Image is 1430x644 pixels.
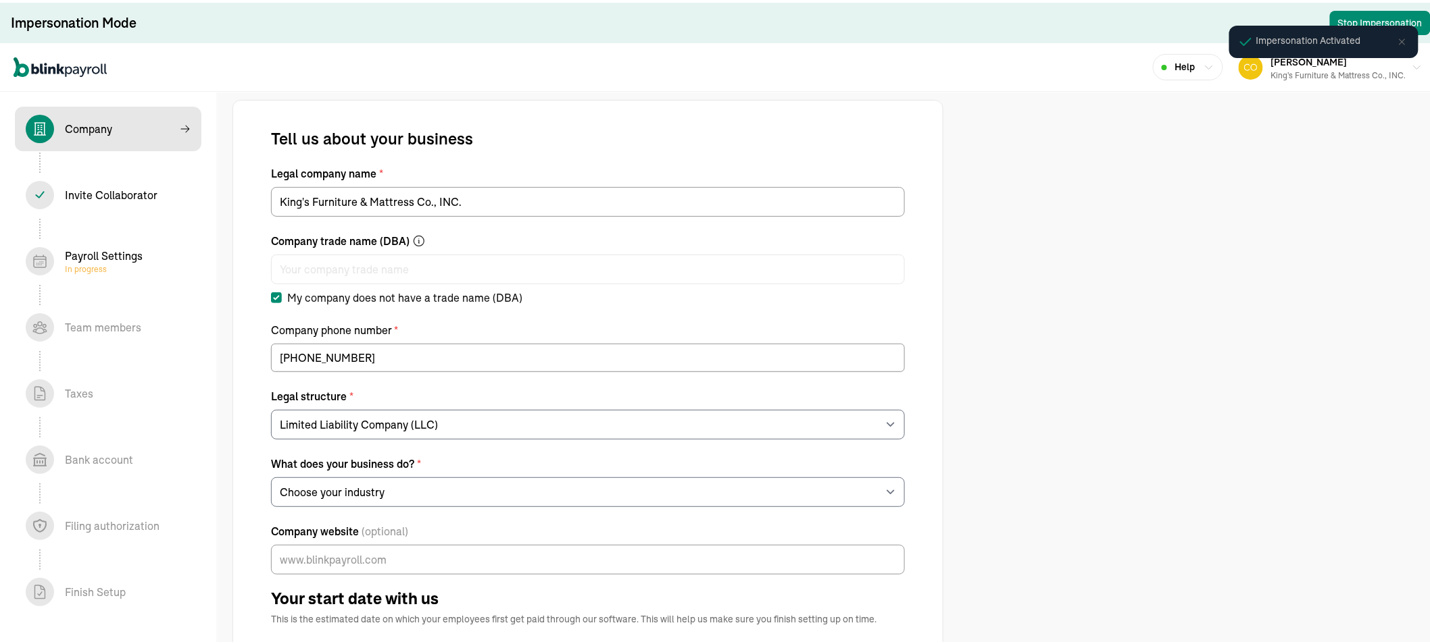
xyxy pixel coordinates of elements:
[271,341,905,369] input: ( _ _ _ ) _ _ _ - _ _ _ _
[1175,57,1195,72] span: Help
[271,184,905,214] input: Legal company name
[65,118,112,134] div: Company
[11,11,137,30] div: Impersonation Mode
[65,261,143,272] span: In progress
[1153,51,1223,78] button: Help
[271,290,282,300] input: My company does not have a trade name (DBA)
[14,45,107,84] nav: Global
[362,520,408,537] span: (optional)
[65,515,159,531] div: Filing authorization
[271,252,905,281] input: Company trade name (DBA)
[65,317,141,333] div: Team members
[271,125,473,146] span: Tell us about your business
[271,287,522,303] label: My company does not have a trade name (DBA)
[65,581,126,597] div: Finish Setup
[65,245,143,272] div: Payroll Settings
[15,302,201,347] span: Team members
[271,610,905,624] p: This is the estimated date on which your employees first get paid through our software. This will...
[271,163,905,179] label: Legal company name
[271,453,905,469] label: What does your business do?
[15,236,201,281] span: Payroll SettingsIn progress
[15,435,201,479] span: Bank account
[65,383,93,399] div: Taxes
[15,501,201,545] span: Filing authorization
[271,520,905,537] label: Company website
[15,104,201,149] span: Company
[15,567,201,612] span: Finish Setup
[15,170,201,215] span: Invite Collaborator
[15,369,201,413] span: Taxes
[271,385,905,402] label: Legal structure
[1256,31,1361,45] span: Impersonation Activated
[65,184,157,200] div: Invite Collaborator
[271,542,905,572] input: Company website
[271,230,905,246] label: Company trade name (DBA)
[65,449,133,465] div: Bank account
[271,321,394,334] span: Company phone number
[271,588,905,604] h1: Your start date with us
